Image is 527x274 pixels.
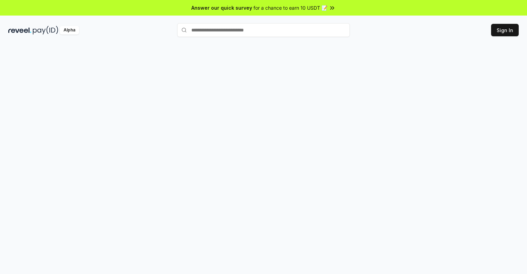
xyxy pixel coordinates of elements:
[491,24,519,36] button: Sign In
[253,4,327,11] span: for a chance to earn 10 USDT 📝
[60,26,79,35] div: Alpha
[8,26,31,35] img: reveel_dark
[191,4,252,11] span: Answer our quick survey
[33,26,58,35] img: pay_id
